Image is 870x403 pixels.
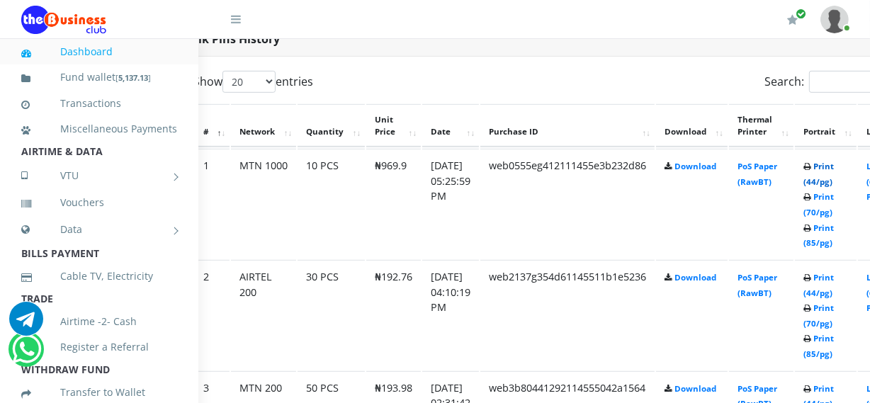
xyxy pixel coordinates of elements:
[195,149,230,259] td: 1
[422,104,479,148] th: Date: activate to sort column ascending
[674,383,716,394] a: Download
[12,343,41,366] a: Chat for support
[231,149,296,259] td: MTN 1000
[366,104,421,148] th: Unit Price: activate to sort column ascending
[21,113,177,145] a: Miscellaneous Payments
[803,191,834,217] a: Print (70/pg)
[298,104,365,148] th: Quantity: activate to sort column ascending
[9,312,43,336] a: Chat for support
[21,61,177,94] a: Fund wallet[5,137.13]
[480,260,655,370] td: web2137g354d61145511b1e5236
[480,104,655,148] th: Purchase ID: activate to sort column ascending
[480,149,655,259] td: web0555eg412111455e3b232d86
[21,212,177,247] a: Data
[738,161,777,187] a: PoS Paper (RawBT)
[21,6,106,34] img: Logo
[21,260,177,293] a: Cable TV, Electricity
[803,222,834,249] a: Print (85/pg)
[195,260,230,370] td: 2
[231,104,296,148] th: Network: activate to sort column ascending
[656,104,728,148] th: Download: activate to sort column ascending
[21,305,177,338] a: Airtime -2- Cash
[787,14,798,25] i: Renew/Upgrade Subscription
[21,35,177,68] a: Dashboard
[183,31,280,47] strong: Bulk Pins History
[738,272,777,298] a: PoS Paper (RawBT)
[366,149,421,259] td: ₦969.9
[115,72,151,83] small: [ ]
[729,104,793,148] th: Thermal Printer: activate to sort column ascending
[803,161,834,187] a: Print (44/pg)
[803,333,834,359] a: Print (85/pg)
[422,149,479,259] td: [DATE] 05:25:59 PM
[803,302,834,329] a: Print (70/pg)
[795,104,857,148] th: Portrait: activate to sort column ascending
[366,260,421,370] td: ₦192.76
[193,71,313,93] label: Show entries
[195,104,230,148] th: #: activate to sort column descending
[21,87,177,120] a: Transactions
[118,72,148,83] b: 5,137.13
[674,272,716,283] a: Download
[298,260,365,370] td: 30 PCS
[222,71,276,93] select: Showentries
[422,260,479,370] td: [DATE] 04:10:19 PM
[674,161,716,171] a: Download
[21,186,177,219] a: Vouchers
[21,331,177,363] a: Register a Referral
[298,149,365,259] td: 10 PCS
[803,272,834,298] a: Print (44/pg)
[21,158,177,193] a: VTU
[231,260,296,370] td: AIRTEL 200
[820,6,849,33] img: User
[796,8,806,19] span: Renew/Upgrade Subscription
